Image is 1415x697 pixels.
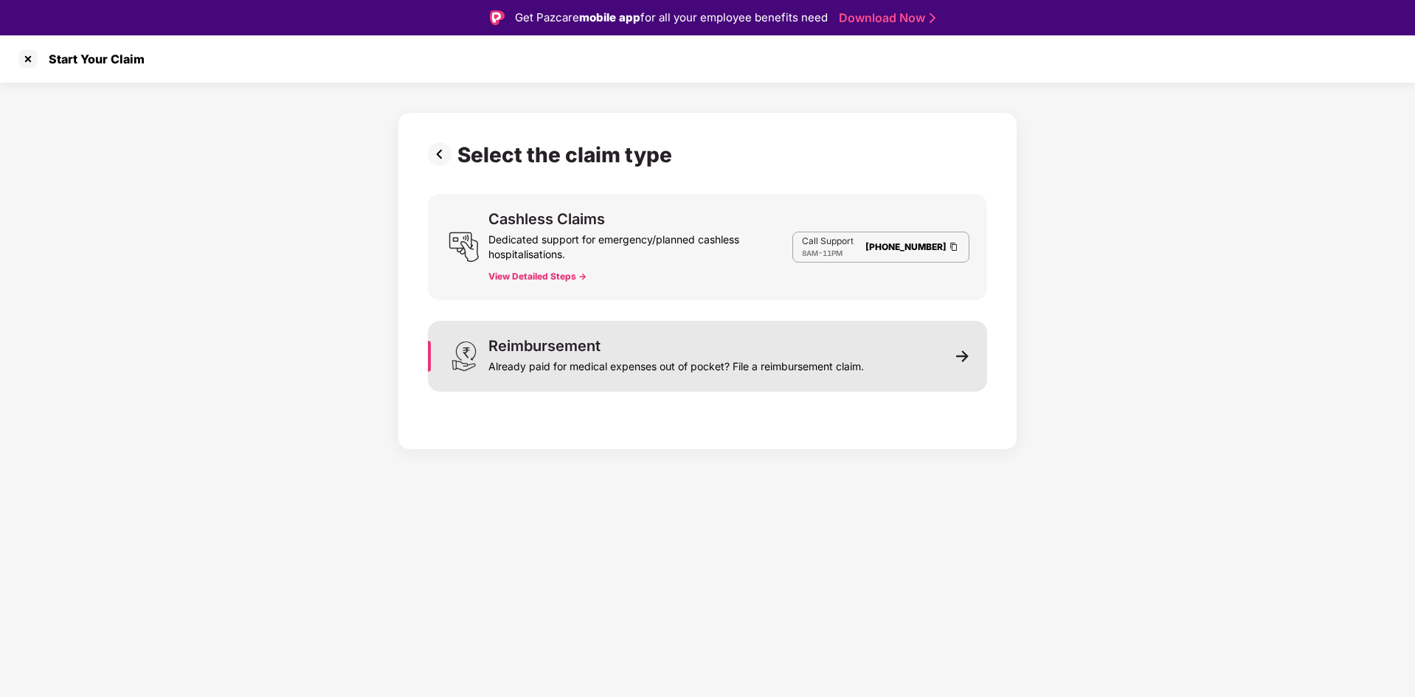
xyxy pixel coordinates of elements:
strong: mobile app [579,10,640,24]
div: Select the claim type [457,142,678,167]
img: svg+xml;base64,PHN2ZyB3aWR0aD0iMjQiIGhlaWdodD0iMzEiIHZpZXdCb3g9IjAgMCAyNCAzMSIgZmlsbD0ibm9uZSIgeG... [449,341,480,372]
button: View Detailed Steps -> [488,271,587,282]
div: - [802,247,854,259]
p: Call Support [802,235,854,247]
div: Dedicated support for emergency/planned cashless hospitalisations. [488,226,792,262]
div: Start Your Claim [40,52,145,66]
img: Stroke [930,10,935,26]
img: svg+xml;base64,PHN2ZyBpZD0iUHJldi0zMngzMiIgeG1sbnM9Imh0dHA6Ly93d3cudzMub3JnLzIwMDAvc3ZnIiB3aWR0aD... [428,142,457,166]
span: 11PM [823,249,843,257]
div: Reimbursement [488,339,601,353]
div: Get Pazcare for all your employee benefits need [515,9,828,27]
img: svg+xml;base64,PHN2ZyB3aWR0aD0iMjQiIGhlaWdodD0iMjUiIHZpZXdCb3g9IjAgMCAyNCAyNSIgZmlsbD0ibm9uZSIgeG... [449,232,480,263]
span: 8AM [802,249,818,257]
a: Download Now [839,10,931,26]
div: Already paid for medical expenses out of pocket? File a reimbursement claim. [488,353,864,374]
img: svg+xml;base64,PHN2ZyB3aWR0aD0iMTEiIGhlaWdodD0iMTEiIHZpZXdCb3g9IjAgMCAxMSAxMSIgZmlsbD0ibm9uZSIgeG... [956,350,969,363]
img: Logo [490,10,505,25]
img: Clipboard Icon [948,240,960,253]
div: Cashless Claims [488,212,605,226]
a: [PHONE_NUMBER] [865,241,947,252]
